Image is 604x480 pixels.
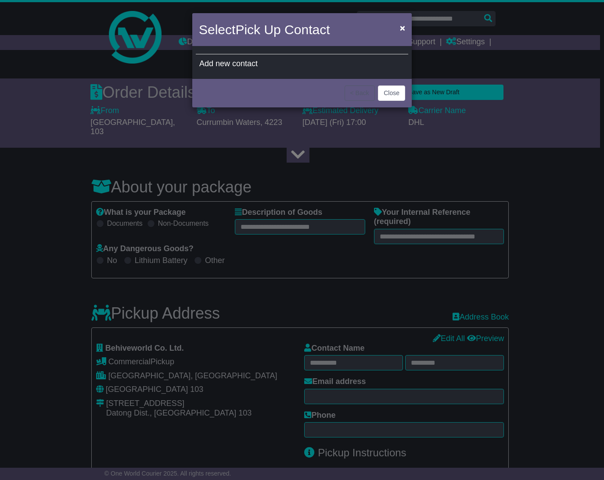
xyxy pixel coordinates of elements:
[395,19,410,37] button: Close
[345,85,375,101] button: < Back
[199,20,330,39] h4: Select
[378,85,405,101] button: Close
[235,22,280,37] span: Pick Up
[199,59,258,68] span: Add new contact
[400,23,405,33] span: ×
[284,22,330,37] span: Contact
